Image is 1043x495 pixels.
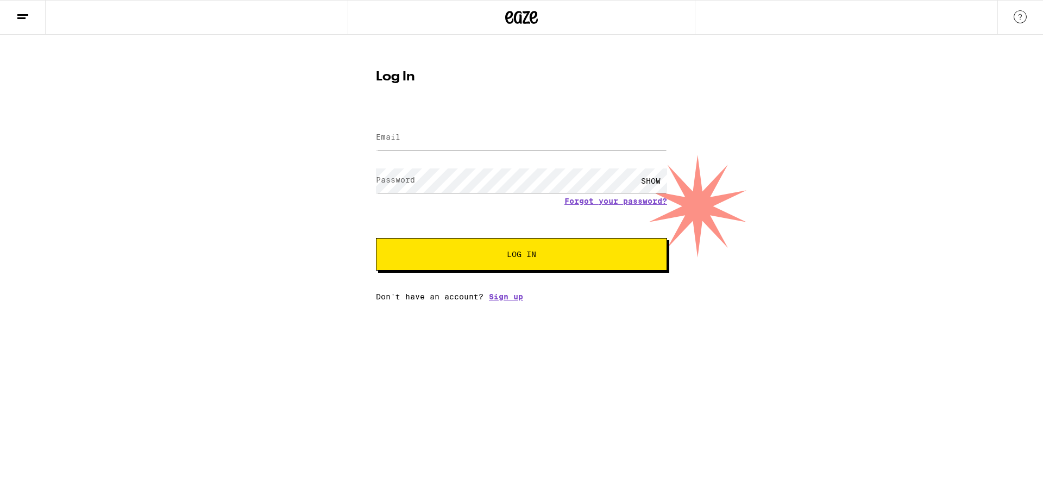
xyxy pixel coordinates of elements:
[507,250,536,258] span: Log In
[376,126,667,150] input: Email
[376,176,415,184] label: Password
[489,292,523,301] a: Sign up
[376,133,400,141] label: Email
[634,168,667,193] div: SHOW
[376,71,667,84] h1: Log In
[376,292,667,301] div: Don't have an account?
[564,197,667,205] a: Forgot your password?
[376,238,667,271] button: Log In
